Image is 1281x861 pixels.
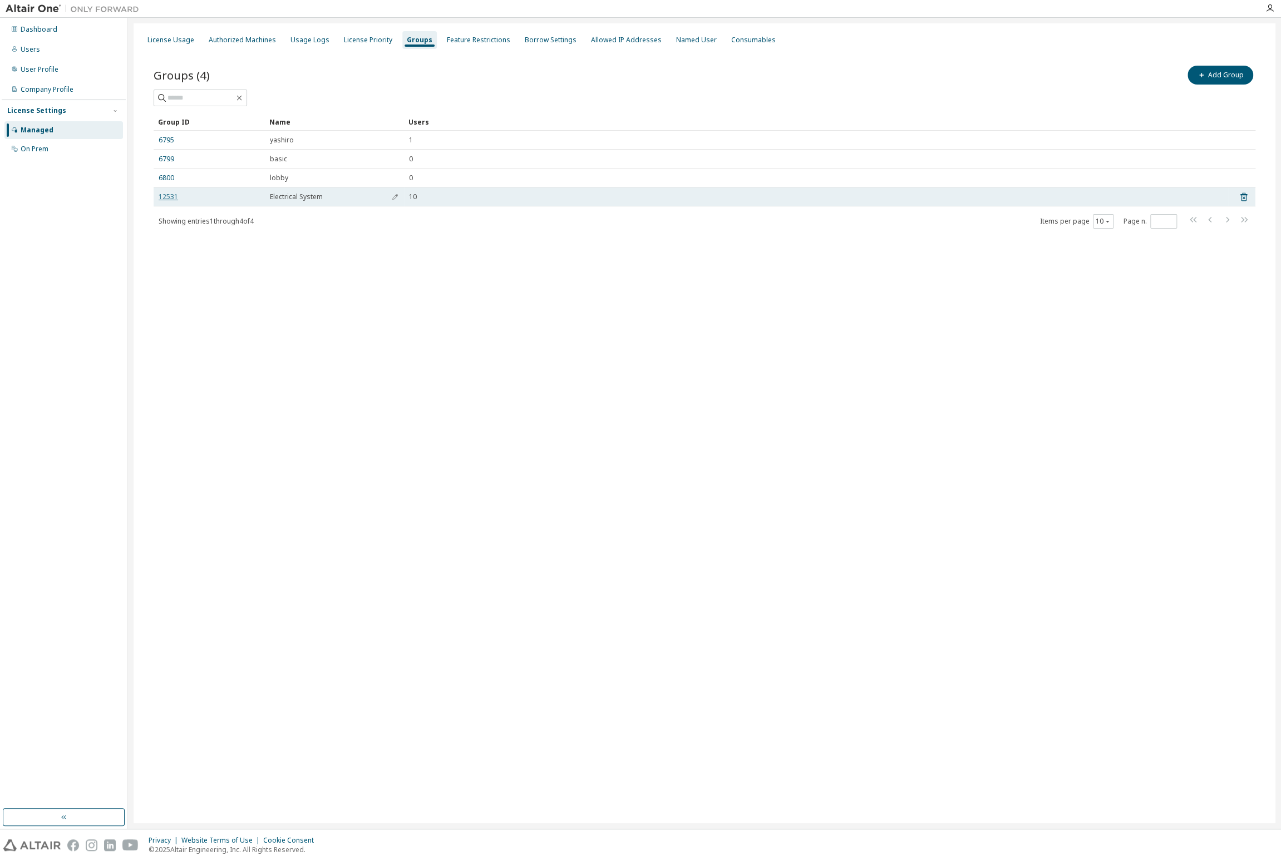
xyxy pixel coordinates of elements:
div: Usage Logs [290,36,329,44]
div: Named User [676,36,717,44]
img: Altair One [6,3,145,14]
button: Add Group [1188,66,1253,85]
div: License Settings [7,106,66,115]
div: Dashboard [21,25,57,34]
div: Authorized Machines [209,36,276,44]
div: Borrow Settings [525,36,577,44]
button: 10 [1096,217,1111,226]
div: User Profile [21,65,58,74]
a: 6799 [159,155,174,164]
span: 10 [409,192,417,201]
div: Feature Restrictions [447,36,510,44]
div: Managed [21,126,53,135]
a: 6800 [159,174,174,182]
span: Showing entries 1 through 4 of 4 [159,216,254,226]
img: youtube.svg [122,839,139,851]
span: 0 [409,155,413,164]
img: instagram.svg [86,839,97,851]
div: License Usage [147,36,194,44]
div: Website Terms of Use [181,836,263,845]
div: Privacy [149,836,181,845]
div: Groups [407,36,432,44]
span: yashiro [270,136,294,145]
div: Allowed IP Addresses [591,36,662,44]
span: 0 [409,174,413,182]
div: Company Profile [21,85,73,94]
img: altair_logo.svg [3,839,61,851]
div: License Priority [344,36,392,44]
span: 1 [409,136,413,145]
div: Users [21,45,40,54]
span: Page n. [1124,214,1177,229]
span: Electrical System [270,192,323,201]
div: Cookie Consent [263,836,321,845]
a: 6795 [159,136,174,145]
img: linkedin.svg [104,839,116,851]
span: lobby [270,174,288,182]
div: Consumables [731,36,776,44]
a: 12531 [159,192,178,201]
div: Users [408,113,1224,131]
span: Items per page [1040,214,1114,229]
img: facebook.svg [67,839,79,851]
span: basic [270,155,287,164]
p: © 2025 Altair Engineering, Inc. All Rights Reserved. [149,845,321,854]
div: Group ID [158,113,260,131]
div: On Prem [21,145,48,154]
div: Name [269,113,400,131]
span: Groups (4) [154,67,210,83]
